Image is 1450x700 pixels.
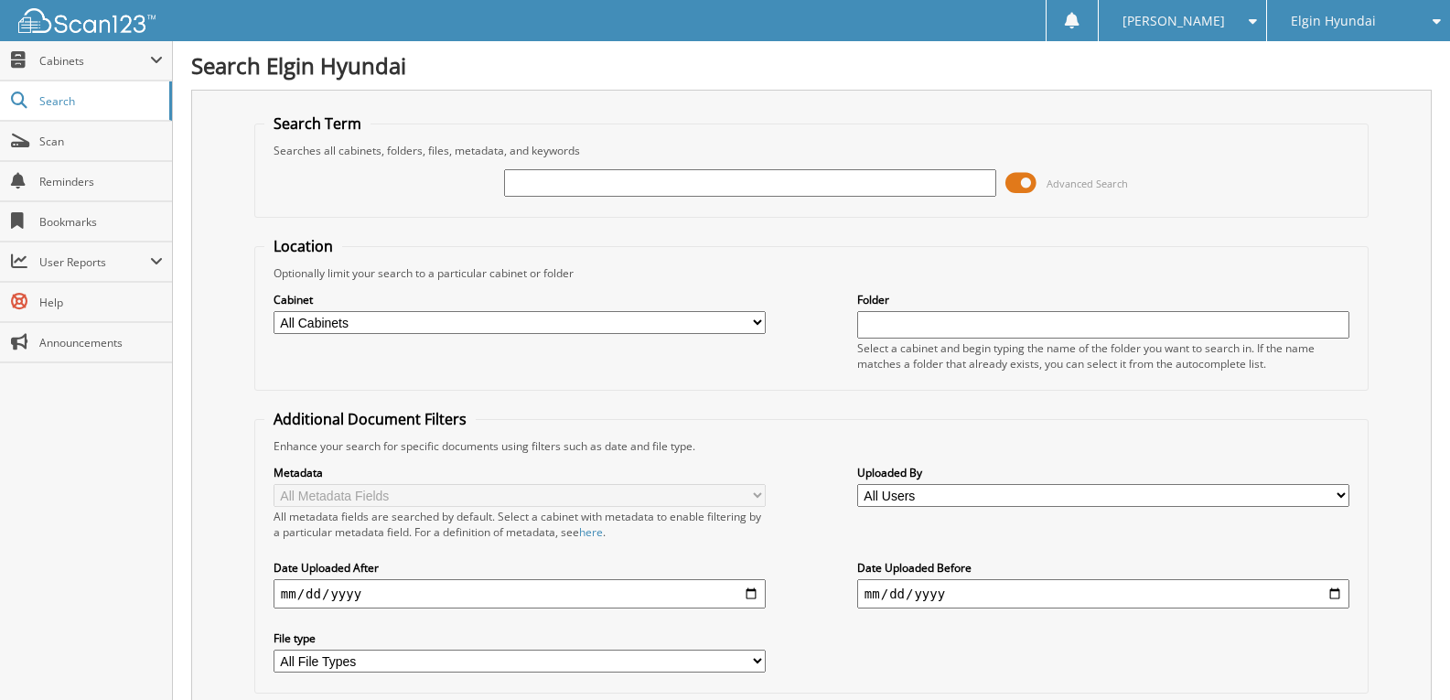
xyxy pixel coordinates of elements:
[857,340,1349,372] div: Select a cabinet and begin typing the name of the folder you want to search in. If the name match...
[264,265,1359,281] div: Optionally limit your search to a particular cabinet or folder
[39,214,163,230] span: Bookmarks
[274,465,766,480] label: Metadata
[857,579,1349,608] input: end
[39,174,163,189] span: Reminders
[39,93,160,109] span: Search
[1122,16,1225,27] span: [PERSON_NAME]
[857,560,1349,576] label: Date Uploaded Before
[39,254,150,270] span: User Reports
[274,292,766,307] label: Cabinet
[264,409,476,429] legend: Additional Document Filters
[857,292,1349,307] label: Folder
[579,524,603,540] a: here
[274,579,766,608] input: start
[274,560,766,576] label: Date Uploaded After
[857,465,1349,480] label: Uploaded By
[39,295,163,310] span: Help
[18,8,156,33] img: scan123-logo-white.svg
[264,143,1359,158] div: Searches all cabinets, folders, files, metadata, and keywords
[1291,16,1376,27] span: Elgin Hyundai
[274,630,766,646] label: File type
[264,438,1359,454] div: Enhance your search for specific documents using filters such as date and file type.
[191,50,1432,81] h1: Search Elgin Hyundai
[39,335,163,350] span: Announcements
[274,509,766,540] div: All metadata fields are searched by default. Select a cabinet with metadata to enable filtering b...
[1047,177,1128,190] span: Advanced Search
[39,134,163,149] span: Scan
[39,53,150,69] span: Cabinets
[264,113,371,134] legend: Search Term
[264,236,342,256] legend: Location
